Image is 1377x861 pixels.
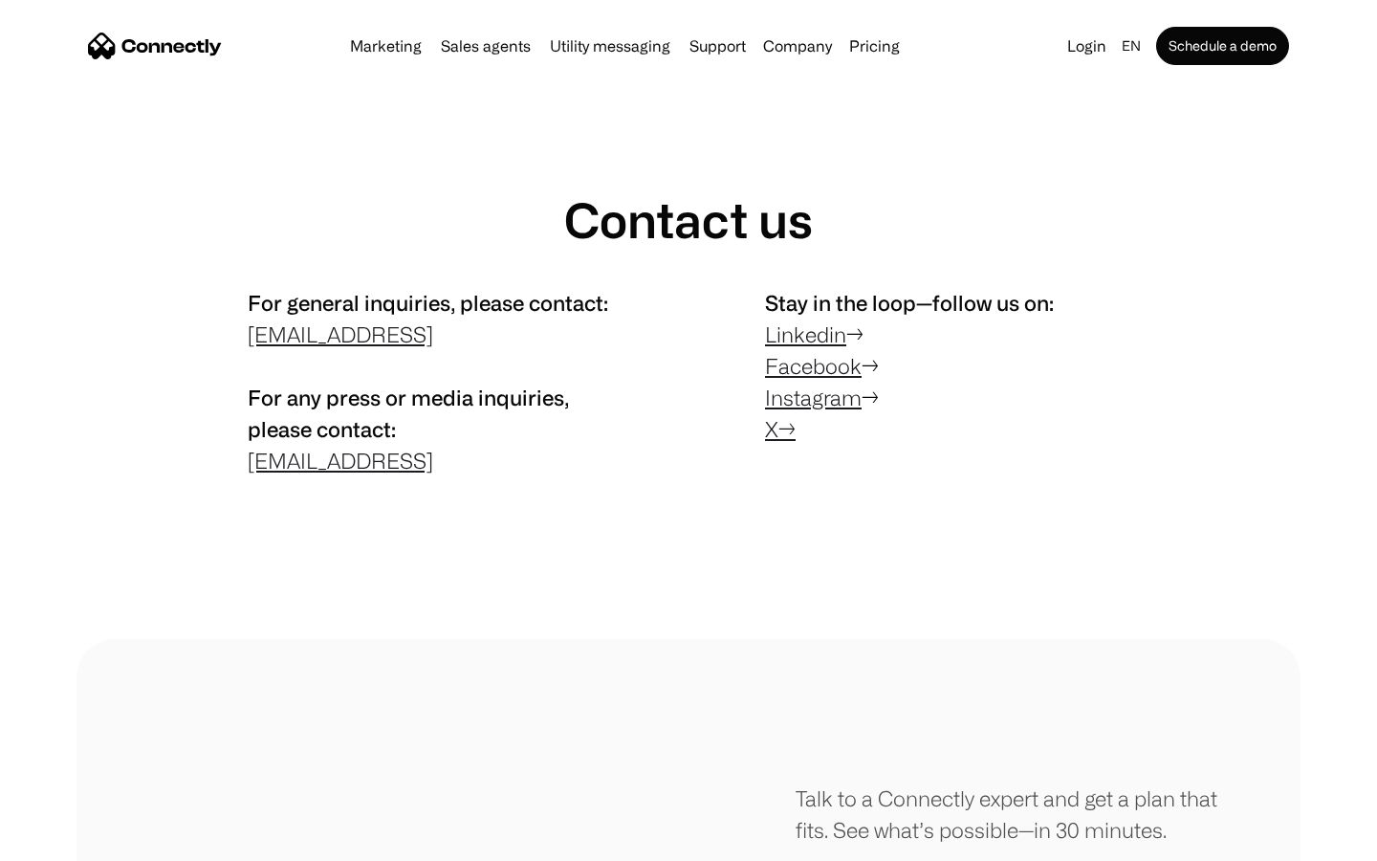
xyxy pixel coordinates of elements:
span: Stay in the loop—follow us on: [765,291,1054,315]
a: Linkedin [765,322,846,346]
a: [EMAIL_ADDRESS] [248,449,433,473]
a: [EMAIL_ADDRESS] [248,322,433,346]
aside: Language selected: English [19,826,115,854]
div: en [1122,33,1141,59]
a: Marketing [342,38,429,54]
a: Login [1060,33,1114,59]
h1: Contact us [564,191,813,249]
ul: Language list [38,828,115,854]
div: Talk to a Connectly expert and get a plan that fits. See what’s possible—in 30 minutes. [796,783,1224,846]
a: Pricing [841,38,907,54]
a: Instagram [765,386,862,409]
span: For general inquiries, please contact: [248,291,608,315]
a: Utility messaging [542,38,678,54]
a: Facebook [765,354,862,378]
a: Sales agents [433,38,538,54]
a: Schedule a demo [1156,27,1289,65]
div: Company [763,33,832,59]
a: → [778,417,796,441]
a: X [765,417,778,441]
span: For any press or media inquiries, please contact: [248,386,569,441]
p: → → → [765,287,1129,445]
a: Support [682,38,754,54]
